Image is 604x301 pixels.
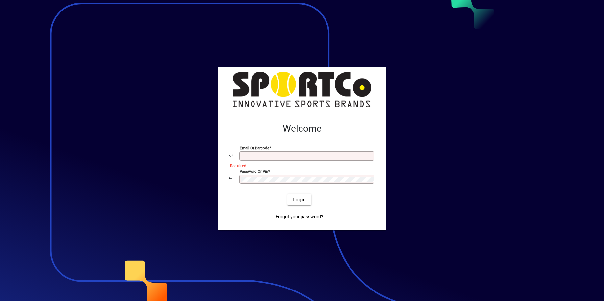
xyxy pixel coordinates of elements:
[240,169,268,174] mat-label: Password or Pin
[240,146,269,150] mat-label: Email or Barcode
[273,211,326,223] a: Forgot your password?
[276,213,323,220] span: Forgot your password?
[229,123,376,134] h2: Welcome
[230,162,371,169] mat-error: Required
[287,194,311,205] button: Login
[293,196,306,203] span: Login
